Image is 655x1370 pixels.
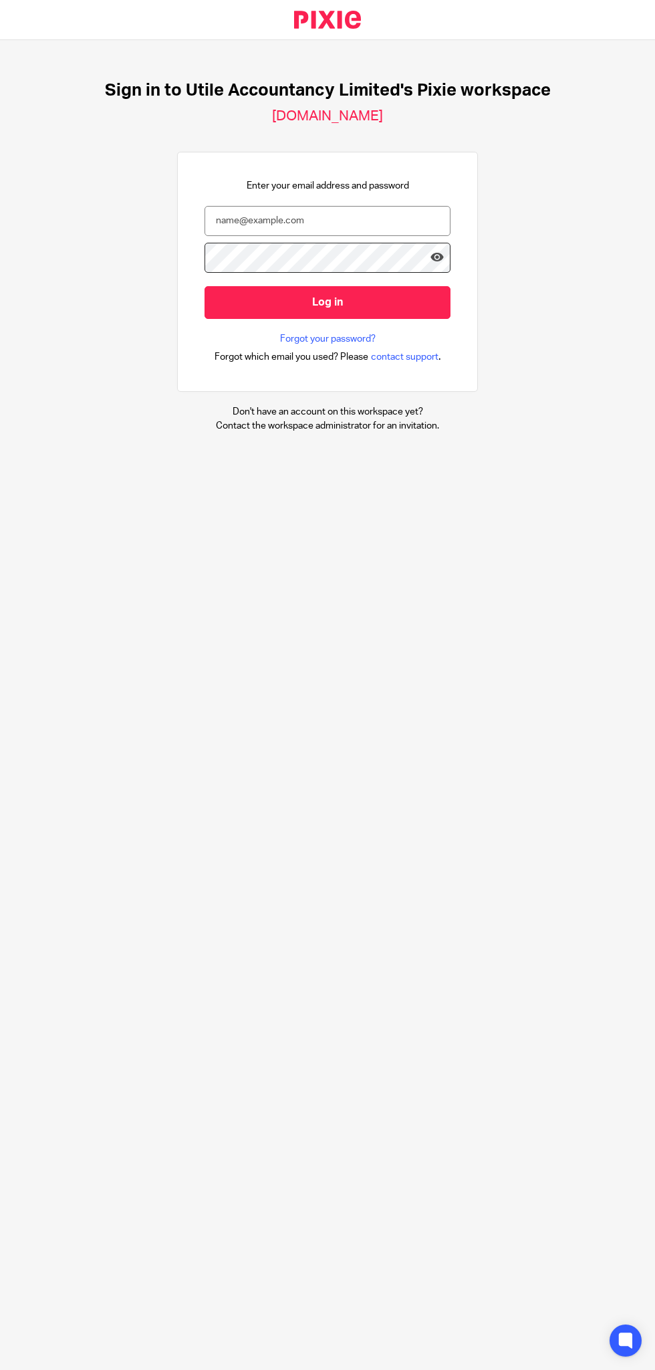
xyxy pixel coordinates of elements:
[216,419,439,433] p: Contact the workspace administrator for an invitation.
[105,80,551,101] h1: Sign in to Utile Accountancy Limited's Pixie workspace
[216,405,439,419] p: Don't have an account on this workspace yet?
[205,206,450,236] input: name@example.com
[371,350,438,364] span: contact support
[280,332,376,346] a: Forgot your password?
[215,349,441,364] div: .
[205,286,450,319] input: Log in
[272,108,383,125] h2: [DOMAIN_NAME]
[247,179,409,193] p: Enter your email address and password
[215,350,368,364] span: Forgot which email you used? Please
